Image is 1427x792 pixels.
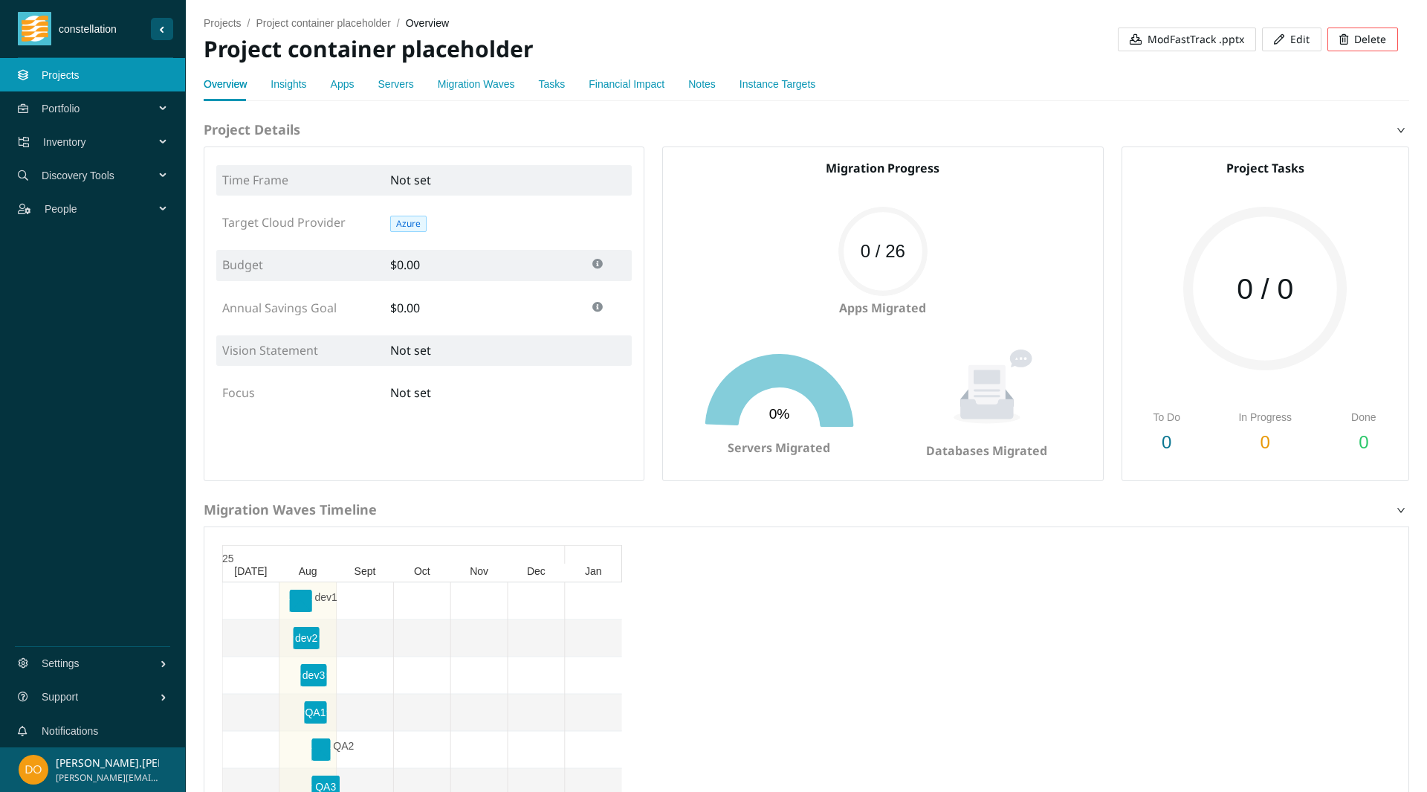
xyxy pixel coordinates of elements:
button: Edit [1262,28,1321,51]
h5: Apps Migrated [675,299,1090,317]
span: Vision Statement [222,342,318,358]
img: tidal_logo.png [22,12,48,45]
span: Support [42,675,160,719]
span: / [397,17,400,29]
a: Overview [204,78,247,90]
a: Migration Waves [438,78,515,90]
div: Done [1331,409,1397,425]
span: 0 [1261,432,1270,452]
a: Instance Targets [740,78,815,90]
p: [PERSON_NAME].[PERSON_NAME] [56,755,159,771]
h5: Project Tasks [1134,159,1397,177]
span: Focus [222,384,255,401]
a: Apps [331,78,355,90]
a: Notes [688,78,716,90]
span: $0.00 [390,300,420,316]
a: projects [204,17,242,29]
div: In Progress [1200,409,1331,425]
div: Project Details [204,113,1409,147]
div: Migration Waves Timeline [204,493,1409,527]
span: Settings [42,641,160,686]
span: overview [406,17,449,29]
span: Budget [222,257,263,273]
button: ModFastTrack .pptx [1118,28,1256,51]
span: constellation [51,21,151,37]
span: Discovery Tools [42,153,161,198]
span: Not set [390,342,431,358]
span: right [1397,126,1405,135]
span: Edit [1290,31,1310,48]
a: Tasks [539,78,566,90]
div: To Do [1134,409,1200,425]
a: Notifications [42,725,98,737]
img: fc4c020ee9766696075f99ae3046ffd7 [19,755,48,785]
a: Financial Impact [589,78,664,90]
span: 0 / 0 [1183,274,1347,303]
span: Not set [390,172,431,188]
h2: Project container placeholder [204,34,800,65]
h4: Migration Waves Timeline [204,500,1409,519]
span: 0 [1359,432,1368,452]
span: [PERSON_NAME][EMAIL_ADDRESS][PERSON_NAME][DOMAIN_NAME] [56,771,159,785]
span: 0 / 26 [838,242,928,260]
span: 0 [1162,432,1171,452]
h5: Servers Migrated [675,439,883,457]
span: Target Cloud Provider [222,214,346,231]
span: ModFastTrack .pptx [1148,31,1244,48]
span: Not set [390,384,431,401]
span: Portfolio [42,86,161,131]
span: People [45,187,161,231]
span: Azure [390,216,427,232]
span: Inventory [43,120,161,164]
a: Servers [378,78,414,90]
span: $0.00 [390,257,420,273]
span: / [247,17,250,29]
a: Insights [271,78,306,90]
a: Project container placeholder [256,17,390,29]
text: 0% [768,406,789,422]
span: right [1397,506,1405,515]
span: Annual Savings Goal [222,300,337,316]
span: Delete [1354,31,1386,48]
span: Time Frame [222,172,288,188]
button: Delete [1327,28,1398,51]
a: Projects [42,69,80,81]
h5: Migration Progress [675,159,1090,177]
h4: Project Details [204,120,1409,139]
h5: Databases Migrated [883,442,1091,460]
